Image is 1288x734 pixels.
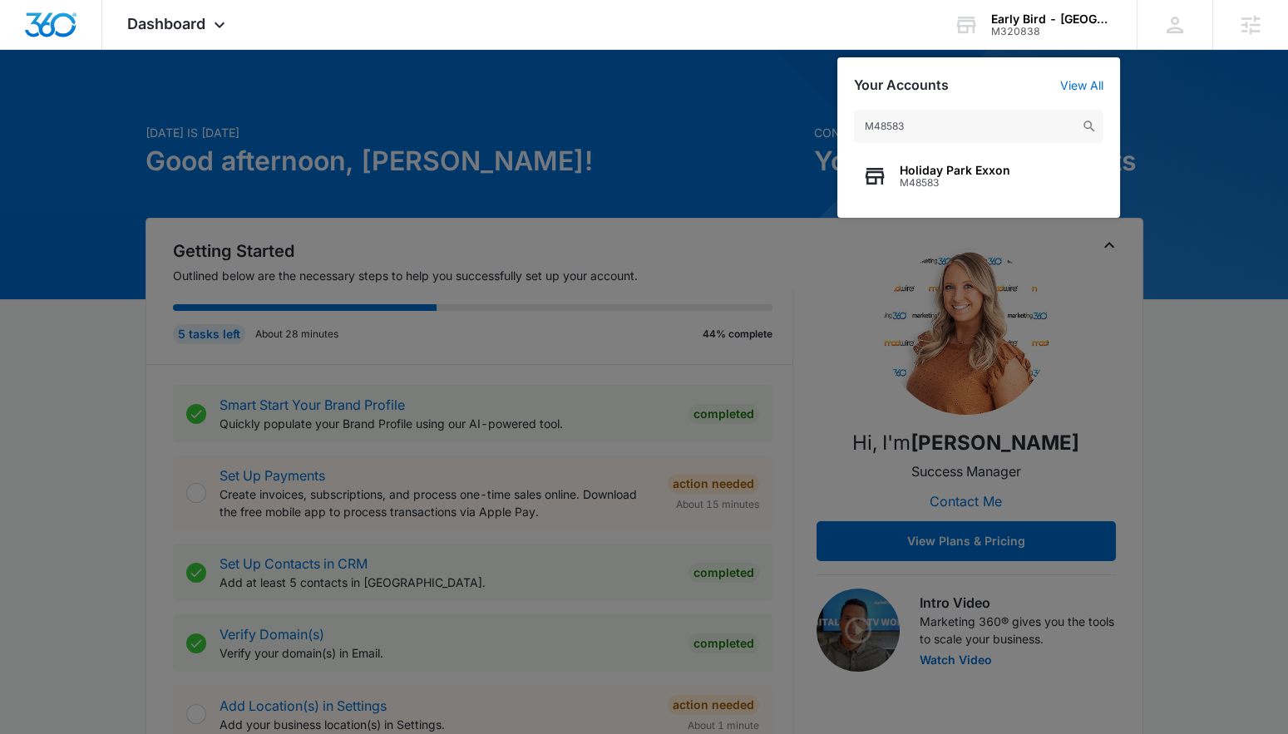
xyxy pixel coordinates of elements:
span: Holiday Park Exxon [900,164,1010,177]
span: Dashboard [127,15,205,32]
button: Holiday Park ExxonM48583 [854,151,1103,201]
a: View All [1060,78,1103,92]
input: Search Accounts [854,110,1103,143]
div: account name [991,12,1113,26]
span: M48583 [900,177,1010,189]
div: account id [991,26,1113,37]
h2: Your Accounts [854,77,949,93]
